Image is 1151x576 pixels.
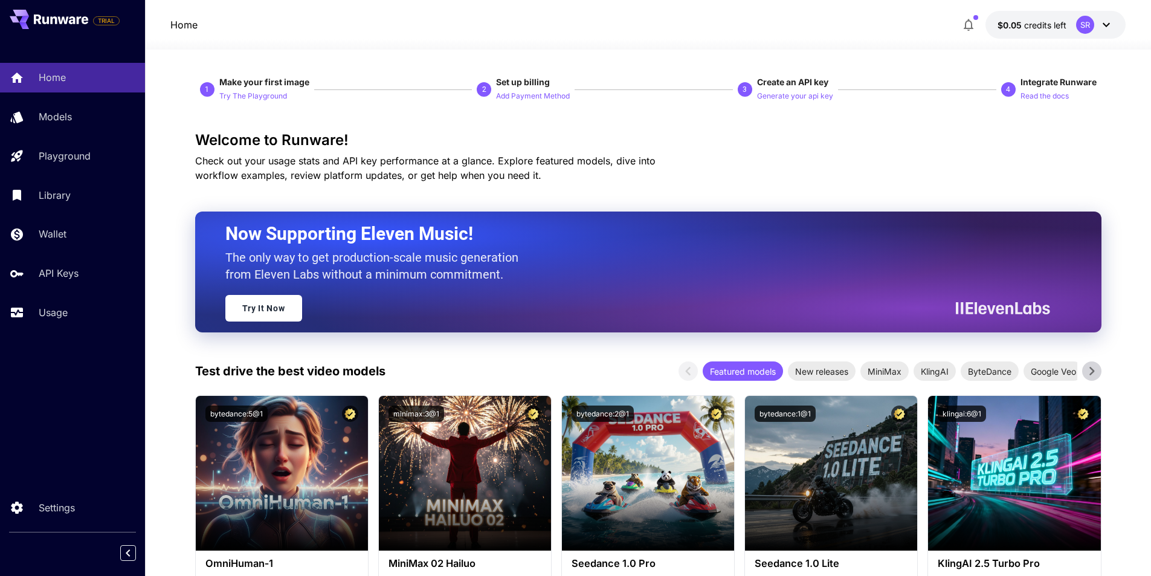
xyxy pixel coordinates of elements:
div: SR [1076,16,1094,34]
button: bytedance:1@1 [755,406,816,422]
p: 4 [1006,84,1010,95]
p: Library [39,188,71,202]
p: Usage [39,305,68,320]
span: Integrate Runware [1020,77,1097,87]
span: ByteDance [961,365,1019,378]
button: Certified Model – Vetted for best performance and includes a commercial license. [342,406,358,422]
button: Read the docs [1020,88,1069,103]
button: Certified Model – Vetted for best performance and includes a commercial license. [891,406,908,422]
span: Featured models [703,365,783,378]
span: Add your payment card to enable full platform functionality. [93,13,120,28]
button: Try The Playground [219,88,287,103]
div: ByteDance [961,361,1019,381]
p: Models [39,109,72,124]
p: Home [39,70,66,85]
h2: Now Supporting Eleven Music! [225,222,1041,245]
span: MiniMax [860,365,909,378]
img: alt [196,396,368,551]
nav: breadcrumb [170,18,198,32]
h3: Seedance 1.0 Lite [755,558,908,569]
button: bytedance:2@1 [572,406,634,422]
img: alt [379,396,551,551]
img: alt [562,396,734,551]
span: New releases [788,365,856,378]
span: Check out your usage stats and API key performance at a glance. Explore featured models, dive int... [195,155,656,181]
div: New releases [788,361,856,381]
a: Home [170,18,198,32]
span: TRIAL [94,16,119,25]
p: The only way to get production-scale music generation from Eleven Labs without a minimum commitment. [225,249,527,283]
p: Read the docs [1020,91,1069,102]
button: minimax:3@1 [389,406,444,422]
p: Settings [39,500,75,515]
p: Playground [39,149,91,163]
div: Featured models [703,361,783,381]
p: 3 [743,84,747,95]
button: bytedance:5@1 [205,406,268,422]
img: alt [928,396,1100,551]
button: $0.05SR [985,11,1126,39]
div: Google Veo [1024,361,1083,381]
span: KlingAI [914,365,956,378]
p: 2 [482,84,486,95]
span: $0.05 [998,20,1024,30]
div: $0.05 [998,19,1066,31]
h3: KlingAI 2.5 Turbo Pro [938,558,1091,569]
button: klingai:6@1 [938,406,986,422]
button: Add Payment Method [496,88,570,103]
button: Certified Model – Vetted for best performance and includes a commercial license. [708,406,724,422]
span: Set up billing [496,77,550,87]
img: alt [745,396,917,551]
h3: Seedance 1.0 Pro [572,558,724,569]
a: Try It Now [225,295,302,322]
span: Create an API key [757,77,828,87]
p: API Keys [39,266,79,280]
h3: Welcome to Runware! [195,132,1101,149]
h3: MiniMax 02 Hailuo [389,558,541,569]
button: Certified Model – Vetted for best performance and includes a commercial license. [525,406,541,422]
button: Collapse sidebar [120,545,136,561]
span: Google Veo [1024,365,1083,378]
p: Generate your api key [757,91,833,102]
button: Generate your api key [757,88,833,103]
span: Make your first image [219,77,309,87]
p: Wallet [39,227,66,241]
div: MiniMax [860,361,909,381]
p: Add Payment Method [496,91,570,102]
div: Collapse sidebar [129,542,145,564]
div: KlingAI [914,361,956,381]
span: credits left [1024,20,1066,30]
p: Test drive the best video models [195,362,385,380]
h3: OmniHuman‑1 [205,558,358,569]
p: 1 [205,84,209,95]
button: Certified Model – Vetted for best performance and includes a commercial license. [1075,406,1091,422]
p: Try The Playground [219,91,287,102]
